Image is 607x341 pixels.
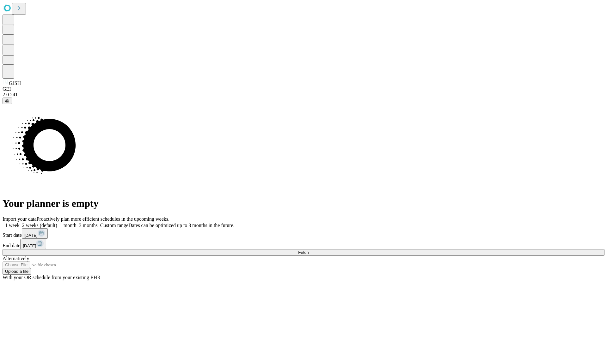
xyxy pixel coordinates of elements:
div: 2.0.241 [3,92,604,98]
button: [DATE] [22,228,48,239]
button: Upload a file [3,268,31,275]
button: Fetch [3,249,604,256]
span: [DATE] [23,243,36,248]
button: @ [3,98,12,104]
div: GEI [3,86,604,92]
span: Proactively plan more efficient schedules in the upcoming weeks. [37,216,169,222]
div: Start date [3,228,604,239]
span: GJSH [9,81,21,86]
span: Fetch [298,250,309,255]
span: 3 months [79,223,98,228]
span: Import your data [3,216,37,222]
span: 1 week [5,223,20,228]
span: Dates can be optimized up to 3 months in the future. [128,223,234,228]
div: End date [3,239,604,249]
span: @ [5,99,9,103]
button: [DATE] [20,239,46,249]
span: 1 month [60,223,77,228]
span: Custom range [100,223,128,228]
h1: Your planner is empty [3,198,604,209]
span: 2 weeks (default) [22,223,57,228]
span: [DATE] [24,233,38,238]
span: With your OR schedule from your existing EHR [3,275,101,280]
span: Alternatively [3,256,29,261]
